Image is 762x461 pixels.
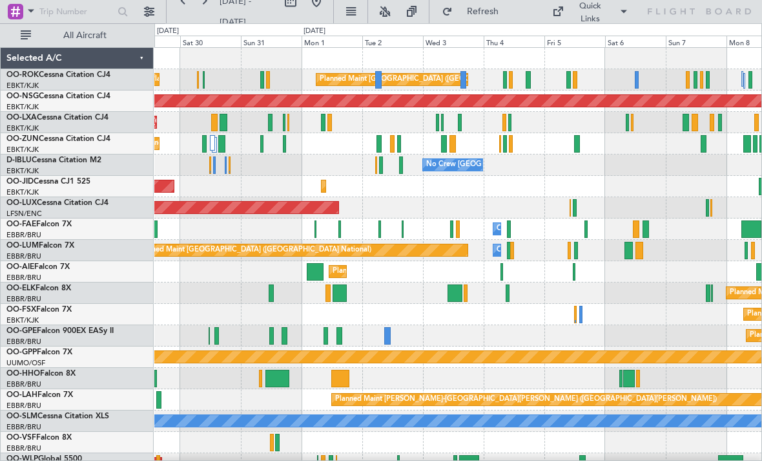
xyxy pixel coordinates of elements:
[6,230,41,240] a: EBBR/BRU
[333,262,536,281] div: Planned Maint [GEOGRAPHIC_DATA] ([GEOGRAPHIC_DATA])
[546,1,635,22] button: Quick Links
[138,241,371,260] div: Planned Maint [GEOGRAPHIC_DATA] ([GEOGRAPHIC_DATA] National)
[6,178,34,186] span: OO-JID
[6,434,72,442] a: OO-VSFFalcon 8X
[6,370,40,378] span: OO-HHO
[6,178,90,186] a: OO-JIDCessna CJ1 525
[6,92,39,100] span: OO-NSG
[6,114,37,122] span: OO-LXA
[6,92,110,100] a: OO-NSGCessna Citation CJ4
[6,114,108,122] a: OO-LXACessna Citation CJ4
[6,199,108,207] a: OO-LUXCessna Citation CJ4
[6,145,39,155] a: EBKT/KJK
[34,31,136,40] span: All Aircraft
[6,102,39,112] a: EBKT/KJK
[157,26,179,37] div: [DATE]
[6,337,41,347] a: EBBR/BRU
[6,380,41,389] a: EBBR/BRU
[6,156,32,164] span: D-IBLU
[6,188,39,197] a: EBKT/KJK
[6,413,109,420] a: OO-SLMCessna Citation XLS
[6,263,34,271] span: OO-AIE
[6,348,72,356] a: OO-GPPFalcon 7X
[436,1,513,22] button: Refresh
[6,273,41,283] a: EBBR/BRU
[6,391,73,399] a: OO-LAHFalcon 7X
[6,316,39,325] a: EBKT/KJK
[39,2,114,21] input: Trip Number
[6,284,71,292] a: OO-ELKFalcon 8X
[544,36,605,47] div: Fri 5
[605,36,666,47] div: Sat 6
[362,36,423,47] div: Tue 2
[6,370,76,378] a: OO-HHOFalcon 8X
[6,166,39,176] a: EBKT/KJK
[6,444,41,453] a: EBBR/BRU
[6,434,36,442] span: OO-VSF
[426,155,643,175] div: No Crew [GEOGRAPHIC_DATA] ([GEOGRAPHIC_DATA] National)
[6,220,36,228] span: OO-FAE
[6,242,74,250] a: OO-LUMFalcon 7X
[6,306,72,314] a: OO-FSXFalcon 7X
[6,413,37,420] span: OO-SLM
[6,156,101,164] a: D-IBLUCessna Citation M2
[666,36,726,47] div: Sun 7
[6,391,37,399] span: OO-LAH
[320,70,523,89] div: Planned Maint [GEOGRAPHIC_DATA] ([GEOGRAPHIC_DATA])
[302,36,362,47] div: Mon 1
[6,71,39,79] span: OO-ROK
[6,294,41,304] a: EBBR/BRU
[325,177,475,196] div: Planned Maint Kortrijk-[GEOGRAPHIC_DATA]
[484,36,544,47] div: Thu 4
[6,199,37,207] span: OO-LUX
[241,36,302,47] div: Sun 31
[6,348,37,356] span: OO-GPP
[6,242,39,250] span: OO-LUM
[6,401,41,411] a: EBBR/BRU
[14,25,140,46] button: All Aircraft
[6,327,114,335] a: OO-GPEFalcon 900EX EASy II
[6,135,39,143] span: OO-ZUN
[6,263,70,271] a: OO-AIEFalcon 7X
[6,123,39,133] a: EBKT/KJK
[6,71,110,79] a: OO-ROKCessna Citation CJ4
[6,135,110,143] a: OO-ZUNCessna Citation CJ4
[6,306,36,314] span: OO-FSX
[455,7,510,16] span: Refresh
[6,327,37,335] span: OO-GPE
[6,252,41,261] a: EBBR/BRU
[6,220,72,228] a: OO-FAEFalcon 7X
[6,358,45,368] a: UUMO/OSF
[497,241,584,260] div: Owner Melsbroek Air Base
[497,219,584,239] div: Owner Melsbroek Air Base
[304,26,325,37] div: [DATE]
[6,422,41,432] a: EBBR/BRU
[6,284,36,292] span: OO-ELK
[6,209,42,219] a: LFSN/ENC
[423,36,484,47] div: Wed 3
[6,81,39,91] a: EBKT/KJK
[180,36,241,47] div: Sat 30
[335,390,717,409] div: Planned Maint [PERSON_NAME]-[GEOGRAPHIC_DATA][PERSON_NAME] ([GEOGRAPHIC_DATA][PERSON_NAME])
